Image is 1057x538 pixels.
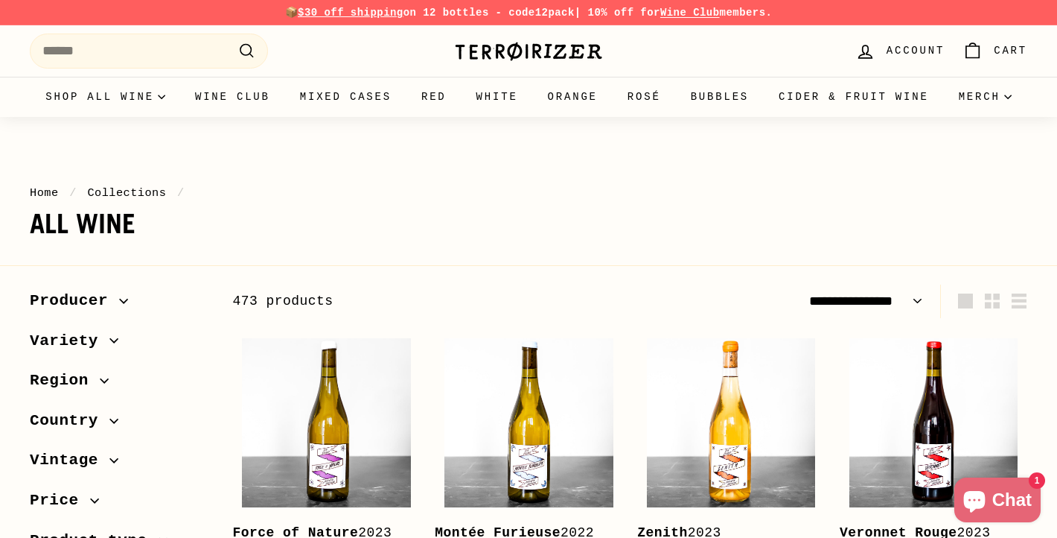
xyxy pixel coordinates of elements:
button: Region [30,364,208,405]
button: Variety [30,325,208,365]
span: Account [887,42,945,59]
a: Orange [533,77,613,117]
div: 473 products [232,291,630,312]
a: White [462,77,533,117]
a: Home [30,186,59,200]
button: Price [30,484,208,525]
a: Rosé [613,77,676,117]
summary: Shop all wine [31,77,180,117]
a: Bubbles [676,77,764,117]
span: $30 off shipping [298,7,403,19]
a: Wine Club [660,7,720,19]
span: Producer [30,288,119,314]
a: Wine Club [180,77,285,117]
span: / [173,186,188,200]
a: Collections [87,186,166,200]
a: Cider & Fruit Wine [764,77,944,117]
button: Country [30,405,208,445]
inbox-online-store-chat: Shopify online store chat [950,478,1045,526]
button: Vintage [30,444,208,484]
a: Red [406,77,462,117]
span: Vintage [30,448,109,473]
span: Region [30,368,100,393]
span: Country [30,408,109,434]
p: 📦 on 12 bottles - code | 10% off for members. [30,4,1027,21]
summary: Merch [944,77,1026,117]
strong: 12pack [535,7,575,19]
a: Mixed Cases [285,77,406,117]
button: Producer [30,285,208,325]
nav: breadcrumbs [30,184,1027,202]
span: Variety [30,329,109,354]
span: / [66,186,80,200]
h1: All wine [30,209,1027,239]
span: Price [30,488,90,513]
span: Cart [994,42,1027,59]
a: Account [846,29,954,73]
a: Cart [954,29,1036,73]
